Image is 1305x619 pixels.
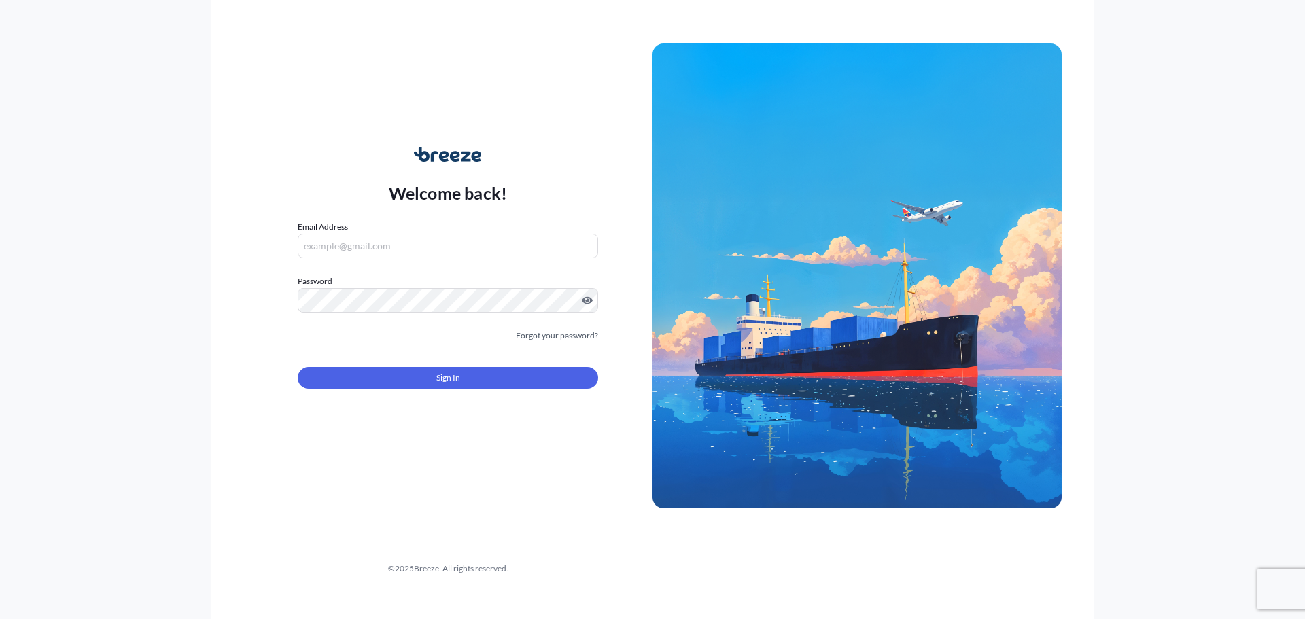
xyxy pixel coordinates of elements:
a: Forgot your password? [516,329,598,342]
button: Show password [582,295,593,306]
img: Ship illustration [652,43,1062,508]
label: Password [298,275,598,288]
span: Sign In [436,371,460,385]
div: © 2025 Breeze. All rights reserved. [243,562,652,576]
input: example@gmail.com [298,234,598,258]
p: Welcome back! [389,182,508,204]
label: Email Address [298,220,348,234]
button: Sign In [298,367,598,389]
